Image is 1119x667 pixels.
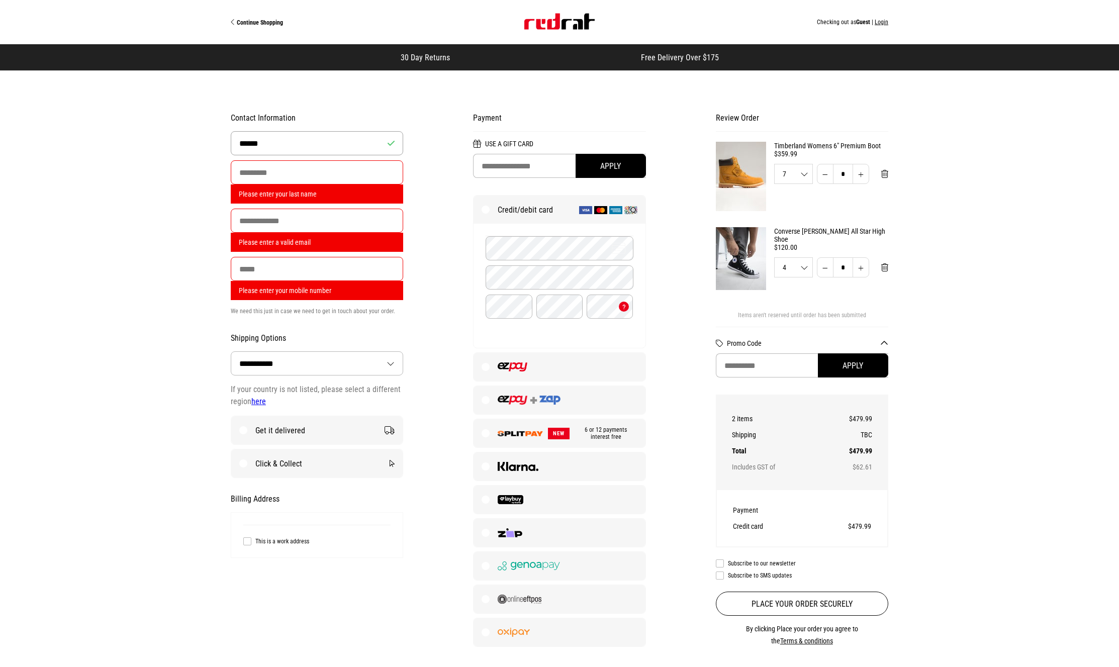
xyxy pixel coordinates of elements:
input: Promo Code [716,353,888,377]
button: Decrease quantity [817,257,833,277]
div: $120.00 [774,243,888,251]
th: Payment [733,502,811,518]
th: 2 items [732,411,823,427]
label: Click & Collect [231,449,403,478]
h2: Billing Address [231,494,403,504]
button: Apply [818,353,888,377]
img: American Express [609,206,622,214]
td: $62.61 [823,459,872,475]
a: Continue Shopping [231,18,395,26]
th: Includes GST of [732,459,823,475]
img: Mastercard [594,206,607,214]
span: NEW [548,428,570,439]
input: CVC [587,295,633,319]
img: Laybuy [498,495,523,504]
td: $479.99 [823,411,872,427]
img: Converse Chuck Taylor All Star High Shoe [716,227,766,290]
iframe: Customer reviews powered by Trustpilot [470,52,621,62]
img: Klarna [498,462,538,471]
a: Converse [PERSON_NAME] All Star High Shoe [774,227,888,243]
button: Login [875,19,888,26]
input: Name on Card [486,265,633,290]
th: Credit card [733,518,811,534]
button: Decrease quantity [817,164,833,184]
span: Continue Shopping [237,19,283,26]
img: Online EFTPOS [498,595,541,604]
div: Please enter your mobile number [231,281,403,300]
h2: Payment [473,113,645,132]
td: $479.99 [823,443,872,459]
h2: Use a Gift Card [473,140,645,154]
button: What's a CVC? [619,302,629,312]
span: Guest [856,19,870,26]
div: Please enter your last name [231,184,403,204]
td: TBC [823,427,872,443]
input: First Name [231,131,403,155]
button: Open LiveChat chat widget [8,4,38,34]
label: Credit/debit card [474,196,645,224]
div: Items aren't reserved until order has been submitted [716,312,888,327]
div: Please enter a valid email [231,233,403,252]
img: EZPAY [498,362,527,371]
img: SPLITPAY [498,431,543,436]
span: 7 [775,170,812,177]
td: $479.99 [811,518,871,534]
label: Subscribe to SMS updates [716,571,888,580]
p: By clicking Place your order you agree to the [716,623,888,647]
label: This is a work address [243,537,391,545]
h2: Shipping Options [231,333,403,343]
p: We need this just in case we need to get in touch about your order. [231,305,403,317]
img: Red Rat [Build] [524,14,595,30]
button: Apply [576,154,646,178]
button: Remove from cart [873,257,896,277]
img: Timberland Womens 6" Premium Boot [716,142,766,211]
input: Quantity [833,257,853,277]
button: Place your order securely [716,592,888,616]
span: | [872,19,873,26]
input: Card Number [486,236,633,260]
img: EZPAYANDZAP [498,396,561,405]
input: Email Address [231,209,403,233]
label: Subscribe to our newsletter [716,559,888,567]
th: Total [732,443,823,459]
button: Increase quantity [853,257,869,277]
input: Last Name [231,160,403,184]
h2: Review Order [716,113,888,132]
span: 4 [775,264,812,271]
select: Country [231,352,403,375]
img: Visa [579,206,592,214]
img: Oxipay [498,628,530,637]
input: Quantity [833,164,853,184]
span: 6 or 12 payments interest free [570,426,637,440]
button: Remove from cart [873,164,896,184]
div: $359.99 [774,150,888,158]
span: 30 Day Returns [401,53,450,62]
button: Increase quantity [853,164,869,184]
a: here [251,397,266,406]
img: Q Card [624,206,637,214]
input: Month (MM) [486,295,532,319]
span: Free Delivery Over $175 [641,53,719,62]
h2: Contact Information [231,113,403,123]
input: Phone [231,257,403,281]
a: Terms & conditions [780,637,833,645]
th: Shipping [732,427,823,443]
a: Timberland Womens 6" Premium Boot [774,142,888,150]
div: If your country is not listed, please select a different region [231,384,403,408]
div: Checking out as [395,19,888,26]
img: Genoapay [498,561,560,570]
label: Get it delivered [231,416,403,444]
img: Zip [498,528,522,537]
input: Year (YY) [536,295,583,319]
button: Promo Code [727,339,888,347]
